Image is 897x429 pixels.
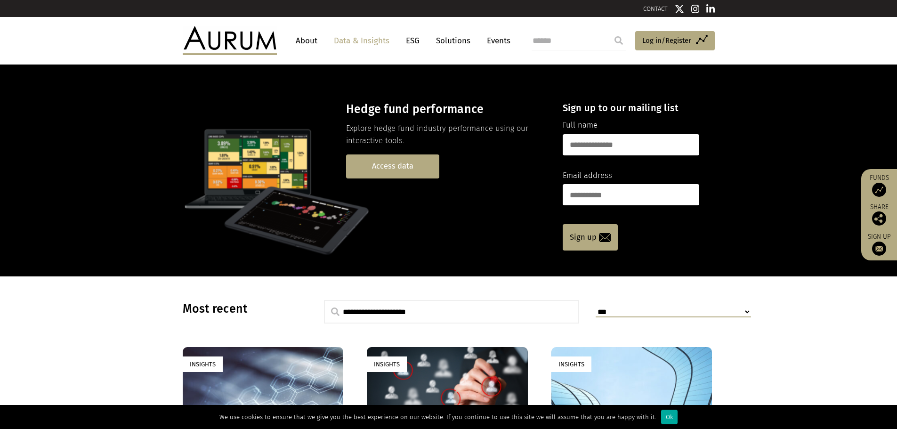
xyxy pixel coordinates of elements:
label: Email address [563,170,612,182]
a: CONTACT [643,5,668,12]
img: Access Funds [872,183,886,197]
img: search.svg [331,308,339,316]
a: Data & Insights [329,32,394,49]
div: Insights [551,356,591,372]
a: Log in/Register [635,31,715,51]
div: Share [866,204,892,226]
img: Instagram icon [691,4,700,14]
label: Full name [563,119,598,131]
a: About [291,32,322,49]
img: email-icon [599,233,611,242]
h3: Hedge fund performance [346,102,546,116]
a: Events [482,32,510,49]
img: Sign up to our newsletter [872,242,886,256]
input: Submit [609,31,628,50]
div: Insights [183,356,223,372]
a: ESG [401,32,424,49]
p: Explore hedge fund industry performance using our interactive tools. [346,122,546,147]
div: Insights [367,356,407,372]
h4: Sign up to our mailing list [563,102,699,113]
a: Sign up [563,224,618,251]
div: Ok [661,410,678,424]
a: Access data [346,154,439,178]
a: Sign up [866,233,892,256]
img: Aurum [183,26,277,55]
img: Linkedin icon [706,4,715,14]
h3: Most recent [183,302,300,316]
span: Log in/Register [642,35,691,46]
a: Funds [866,174,892,197]
img: Twitter icon [675,4,684,14]
img: Share this post [872,211,886,226]
a: Solutions [431,32,475,49]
